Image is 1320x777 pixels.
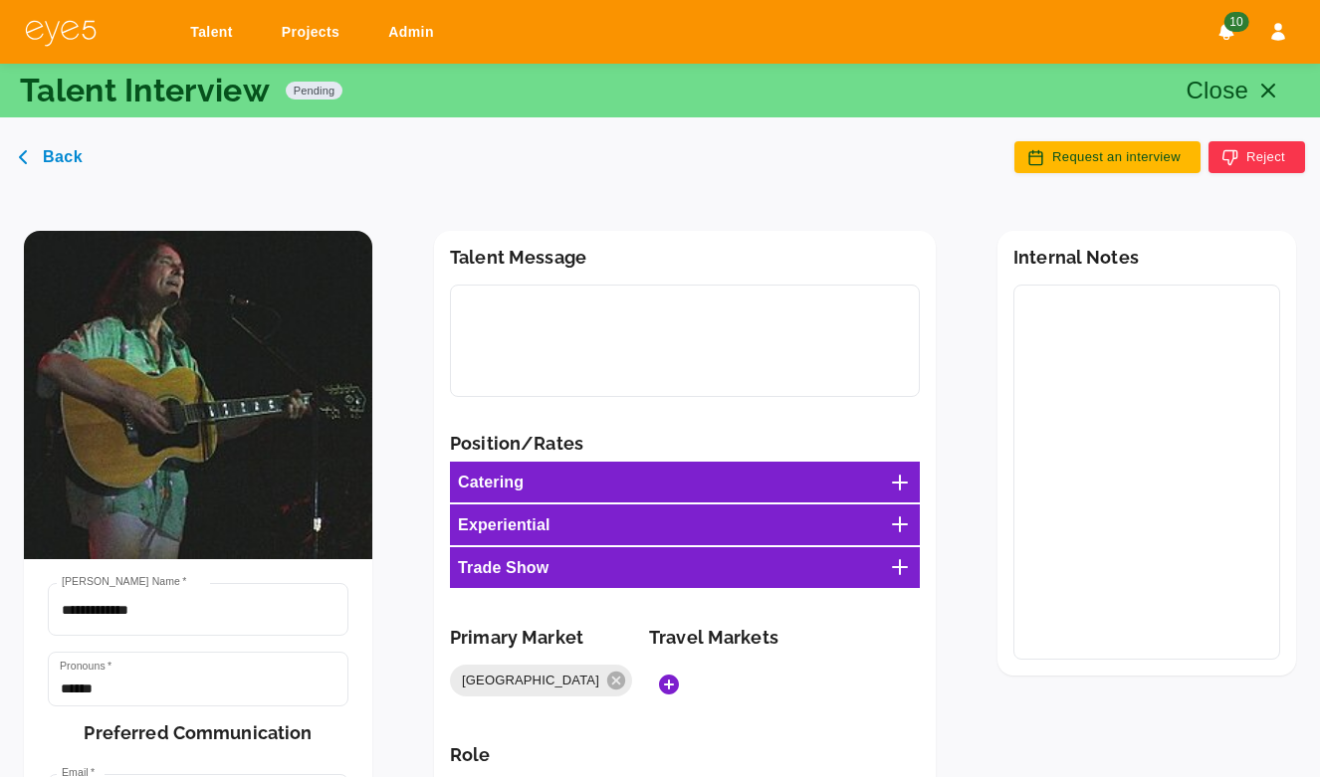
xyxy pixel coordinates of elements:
h6: Talent Message [450,247,920,269]
button: Notifications [1209,14,1244,50]
div: [GEOGRAPHIC_DATA] [450,665,632,696]
label: [PERSON_NAME] Name [62,574,186,589]
button: Close [1174,67,1301,114]
label: Pronouns [60,659,111,674]
a: Projects [269,14,359,51]
h6: Experiential [458,512,550,537]
p: Talent Interview [20,75,270,106]
button: Add Markets [649,665,689,704]
button: Back [15,141,83,173]
h6: Trade Show [458,555,549,580]
span: 10 [1223,12,1248,32]
button: Reject [1209,141,1305,173]
h6: Travel Markets [649,627,778,649]
a: Admin [375,14,454,51]
a: Talent [177,14,253,51]
span: [GEOGRAPHIC_DATA] [450,671,611,690]
h6: Primary Market [450,627,583,649]
img: Roger Hodgson [24,231,372,559]
h6: Role [450,744,920,766]
h6: Internal Notes [1013,247,1280,269]
h6: Position/Rates [450,433,920,455]
img: eye5 [24,18,98,47]
h6: Preferred Communication [84,722,312,744]
p: Close [1187,73,1249,108]
button: Request an interview [1014,141,1201,173]
span: pending [286,83,342,98]
h6: Catering [458,470,524,494]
